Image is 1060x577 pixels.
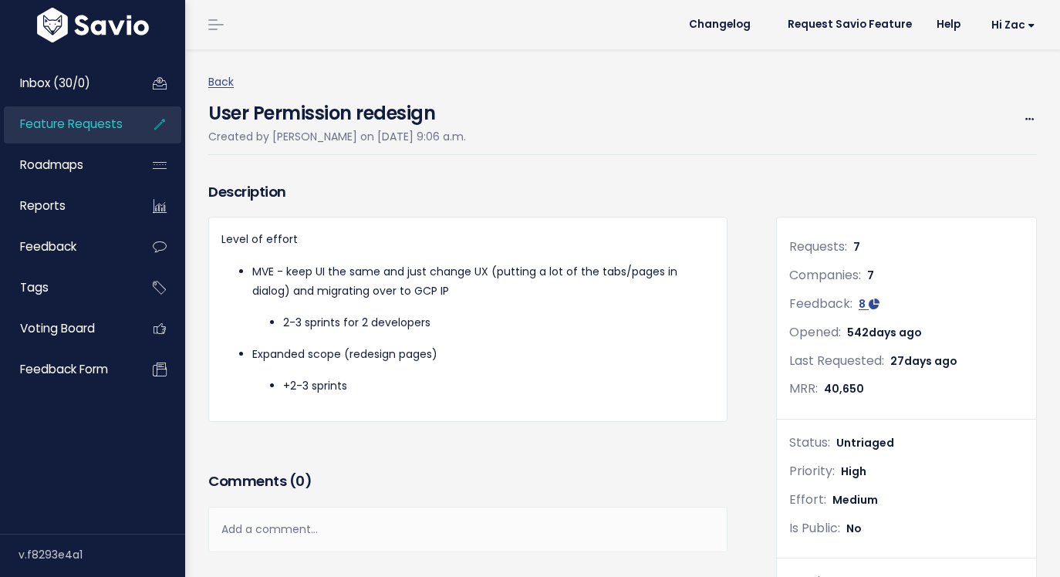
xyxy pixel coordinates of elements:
img: logo-white.9d6f32f41409.svg [33,8,153,42]
a: Roadmaps [4,147,128,183]
span: 7 [853,239,860,255]
a: 8 [859,296,879,312]
div: Add a comment... [208,507,727,552]
span: 7 [867,268,874,283]
p: Expanded scope (redesign pages) [252,345,714,364]
a: Feature Requests [4,106,128,142]
span: 542 [847,325,922,340]
p: Level of effort [221,230,714,249]
span: Is Public: [789,519,840,537]
span: No [846,521,862,536]
span: Feature Requests [20,116,123,132]
span: Tags [20,279,49,295]
span: Companies: [789,266,861,284]
a: Help [924,13,973,36]
a: Back [208,74,234,89]
span: 0 [295,471,305,491]
a: Hi Zac [973,13,1048,37]
span: days ago [869,325,922,340]
span: Created by [PERSON_NAME] on [DATE] 9:06 a.m. [208,129,466,144]
span: Roadmaps [20,157,83,173]
span: days ago [904,353,957,369]
span: 27 [890,353,957,369]
p: MVE - keep UI the same and just change UX (putting a lot of the tabs/pages in dialog) and migrati... [252,262,714,301]
span: MRR: [789,380,818,397]
a: Request Savio Feature [775,13,924,36]
span: Priority: [789,462,835,480]
span: Feedback: [789,295,852,312]
a: Feedback form [4,352,128,387]
span: Feedback form [20,361,108,377]
a: Voting Board [4,311,128,346]
span: Reports [20,197,66,214]
div: v.f8293e4a1 [19,535,185,575]
h3: Description [208,181,727,203]
span: Medium [832,492,878,508]
span: 40,650 [824,381,864,396]
span: Last Requested: [789,352,884,369]
span: Hi Zac [991,19,1035,31]
h4: User Permission redesign [208,92,466,127]
a: Reports [4,188,128,224]
li: +2-3 sprints [283,376,714,396]
span: Untriaged [836,435,894,450]
span: Opened: [789,323,841,341]
span: Inbox (30/0) [20,75,90,91]
span: Requests: [789,238,847,255]
span: Effort: [789,491,826,508]
span: Changelog [689,19,751,30]
span: Voting Board [20,320,95,336]
span: High [841,464,866,479]
span: Status: [789,434,830,451]
span: Feedback [20,238,76,255]
span: 8 [859,296,866,312]
a: Feedback [4,229,128,265]
a: Tags [4,270,128,305]
h3: Comments ( ) [208,471,727,492]
li: 2-3 sprints for 2 developers [283,313,714,332]
a: Inbox (30/0) [4,66,128,101]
